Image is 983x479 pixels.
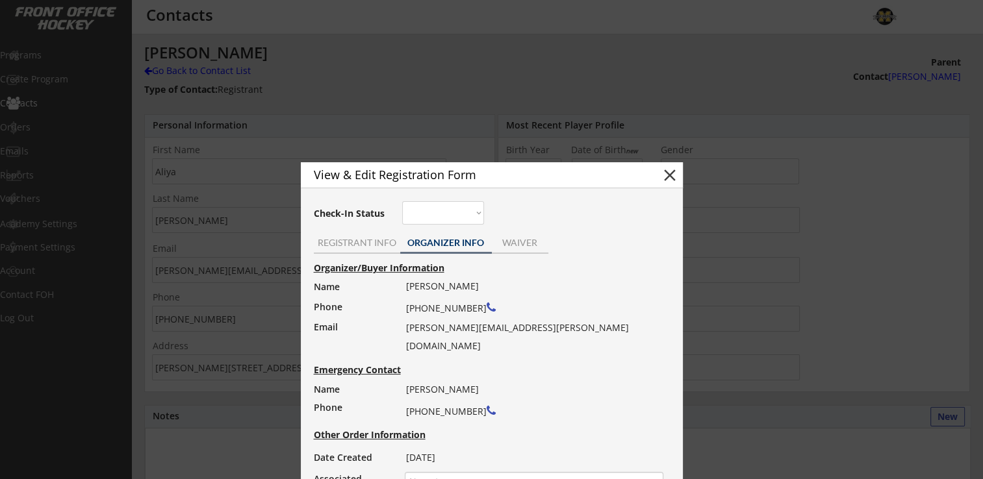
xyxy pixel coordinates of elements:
[314,365,413,375] div: Emergency Contact
[314,430,676,439] div: Other Order Information
[660,166,680,185] button: close
[406,380,655,422] div: [PERSON_NAME] [PHONE_NUMBER]
[400,238,492,247] div: ORGANIZER INFO
[314,264,676,273] div: Organizer/Buyer Information
[314,380,392,417] div: Name Phone
[314,277,392,357] div: Name Phone Email
[314,169,637,180] div: View & Edit Registration Form
[406,277,655,355] div: [PERSON_NAME] [PHONE_NUMBER] [PERSON_NAME][EMAIL_ADDRESS][PERSON_NAME][DOMAIN_NAME]
[492,238,548,247] div: WAIVER
[406,448,655,467] div: [DATE]
[314,238,400,247] div: REGISTRANT INFO
[314,448,392,467] div: Date Created
[314,209,387,218] div: Check-In Status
